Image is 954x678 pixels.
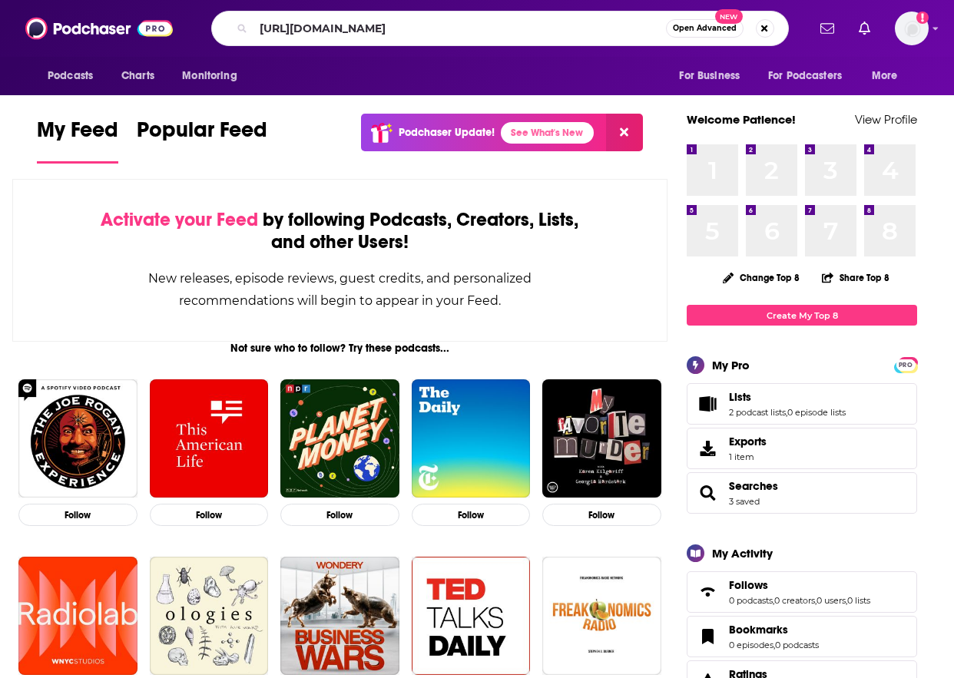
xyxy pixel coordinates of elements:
div: My Pro [712,358,750,372]
span: Monitoring [182,65,237,87]
div: by following Podcasts, Creators, Lists, and other Users! [90,209,590,253]
a: 0 lists [847,595,870,606]
span: Exports [729,435,767,448]
span: Lists [687,383,917,425]
a: Charts [111,61,164,91]
button: Follow [280,504,399,526]
span: PRO [896,359,915,371]
a: Searches [692,482,723,504]
button: Change Top 8 [714,268,809,287]
a: 0 creators [774,595,815,606]
button: open menu [758,61,864,91]
span: , [846,595,847,606]
span: Bookmarks [729,623,788,637]
span: Logged in as patiencebaldacci [895,12,929,45]
button: Open AdvancedNew [666,19,744,38]
a: Lists [729,390,846,404]
div: My Activity [712,546,773,561]
a: 0 episode lists [787,407,846,418]
span: Bookmarks [687,616,917,657]
img: Ologies with Alie Ward [150,557,269,676]
img: This American Life [150,379,269,498]
a: Follows [729,578,870,592]
span: Popular Feed [137,117,267,152]
span: New [715,9,743,24]
img: My Favorite Murder with Karen Kilgariff and Georgia Hardstark [542,379,661,498]
button: Show profile menu [895,12,929,45]
svg: Add a profile image [916,12,929,24]
a: 3 saved [729,496,760,507]
img: Business Wars [280,557,399,676]
a: Follows [692,581,723,603]
a: Welcome Patience! [687,112,796,127]
a: My Feed [37,117,118,164]
input: Search podcasts, credits, & more... [253,16,666,41]
div: New releases, episode reviews, guest credits, and personalized recommendations will begin to appe... [90,267,590,312]
a: Show notifications dropdown [814,15,840,41]
a: PRO [896,359,915,370]
a: Exports [687,428,917,469]
img: Podchaser - Follow, Share and Rate Podcasts [25,14,173,43]
img: The Joe Rogan Experience [18,379,137,498]
span: Exports [692,438,723,459]
a: 0 podcasts [775,640,819,650]
a: Lists [692,393,723,415]
a: Show notifications dropdown [853,15,876,41]
span: Lists [729,390,751,404]
img: Radiolab [18,557,137,676]
button: Follow [150,504,269,526]
a: 2 podcast lists [729,407,786,418]
button: Share Top 8 [821,263,890,293]
a: Bookmarks [692,626,723,647]
button: open menu [37,61,113,91]
span: Open Advanced [673,25,737,32]
a: Searches [729,479,778,493]
span: My Feed [37,117,118,152]
span: Podcasts [48,65,93,87]
img: Planet Money [280,379,399,498]
span: , [773,640,775,650]
a: See What's New [501,122,594,144]
img: Freakonomics Radio [542,557,661,676]
button: open menu [668,61,759,91]
a: The Daily [412,379,531,498]
span: , [773,595,774,606]
span: Charts [121,65,154,87]
span: Follows [687,571,917,613]
p: Podchaser Update! [399,126,495,139]
button: Follow [542,504,661,526]
div: Search podcasts, credits, & more... [211,11,789,46]
span: Follows [729,578,768,592]
a: Popular Feed [137,117,267,164]
span: More [872,65,898,87]
span: Searches [687,472,917,514]
button: Follow [412,504,531,526]
img: TED Talks Daily [412,557,531,676]
button: open menu [171,61,257,91]
span: For Podcasters [768,65,842,87]
a: 0 episodes [729,640,773,650]
span: For Business [679,65,740,87]
a: Bookmarks [729,623,819,637]
span: , [815,595,817,606]
span: , [786,407,787,418]
a: View Profile [855,112,917,127]
button: open menu [861,61,917,91]
div: Not sure who to follow? Try these podcasts... [12,342,667,355]
button: Follow [18,504,137,526]
span: 1 item [729,451,767,462]
span: Activate your Feed [101,208,258,231]
a: 0 users [817,595,846,606]
img: User Profile [895,12,929,45]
